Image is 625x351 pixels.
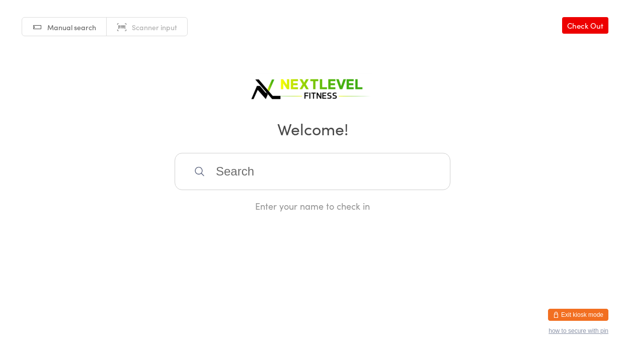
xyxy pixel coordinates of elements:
[47,22,96,32] span: Manual search
[132,22,177,32] span: Scanner input
[250,70,375,103] img: Next Level Fitness
[175,153,450,190] input: Search
[175,200,450,212] div: Enter your name to check in
[10,117,615,140] h2: Welcome!
[549,327,608,334] button: how to secure with pin
[562,17,608,34] a: Check Out
[548,309,608,321] button: Exit kiosk mode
